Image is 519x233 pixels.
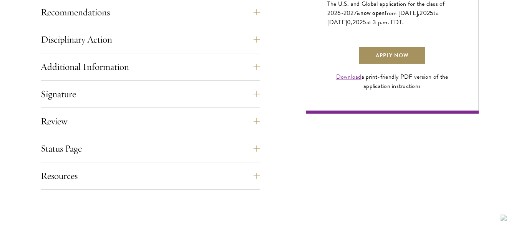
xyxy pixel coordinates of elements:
span: is [357,8,361,18]
div: a print-friendly PDF version of the application instructions [327,72,457,91]
button: Signature [41,85,260,103]
a: Download [336,72,361,81]
span: 5 [363,18,366,27]
button: Disciplinary Action [41,30,260,49]
button: Resources [41,167,260,185]
span: 202 [353,18,363,27]
span: now open [360,8,385,17]
span: from [DATE], [385,8,420,18]
span: , [351,18,352,27]
a: Apply Now [358,46,426,64]
button: Review [41,112,260,131]
span: -202 [341,8,354,18]
button: Status Page [41,139,260,158]
span: 7 [354,8,357,18]
span: to [DATE] [327,8,439,27]
span: 5 [430,8,433,18]
span: 202 [420,8,430,18]
span: 0 [347,18,351,27]
span: at 3 p.m. EDT. [366,18,404,27]
span: 6 [337,8,341,18]
button: Additional Information [41,58,260,76]
button: Recommendations [41,3,260,21]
